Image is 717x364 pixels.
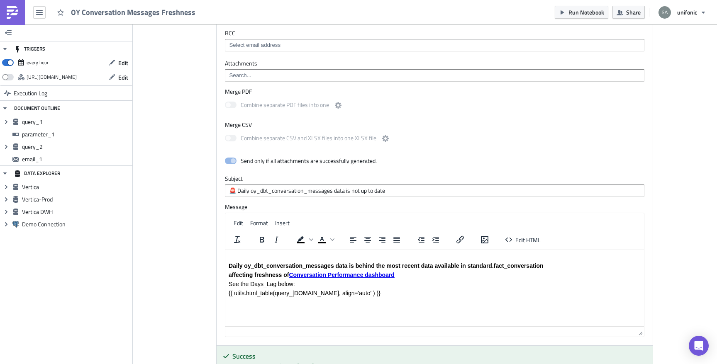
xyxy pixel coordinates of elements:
div: Text color [315,234,336,245]
div: Background color [294,234,315,245]
button: Align right [375,234,389,245]
div: TRIGGERS [14,41,45,56]
button: unifonic [654,3,711,22]
span: Format [250,218,268,227]
label: Message [225,203,644,211]
button: Insert/edit link [453,234,467,245]
button: Combine separate PDF files into one [333,100,343,110]
span: email_1 [22,155,130,163]
span: Run Notebook [568,8,604,17]
button: Edit [105,56,132,69]
button: Clear formatting [230,234,244,245]
em: do this [163,3,180,10]
span: Edit [118,58,128,67]
button: Combine separate CSV and XLSX files into one XLSX file [380,133,390,143]
img: Avatar [658,5,672,19]
label: BCC [225,29,644,37]
h5: Success [232,353,646,359]
label: Subject [225,175,644,182]
p: {% if query_[DOMAIN_NAME][0].Days_Lag > parameter_1 %} [3,3,433,10]
span: query_2 [22,143,130,150]
div: Send only if all attachments are successfully generated. [241,157,377,165]
p: {% endif %} [3,3,433,10]
span: query_1 [22,118,130,126]
span: Execution Log [14,86,47,101]
span: Vertica DWH [22,208,130,216]
span: Vertica-Prod [22,196,130,203]
span: Edit [234,218,243,227]
button: Edit [105,71,132,84]
span: OY Conversation Messages Freshness [71,7,196,17]
span: Share [626,8,641,17]
span: parameter_1 [22,131,130,138]
button: Justify [390,234,404,245]
span: Demo Connection [22,221,130,228]
body: Rich Text Area. Press ALT-0 for help. [3,3,433,10]
input: Search... [227,71,641,80]
div: https://pushmetrics.io/api/v1/report/OXopQQ1rK0/webhook?token=69f5883400c74b26b164a19659daadc5 [27,71,77,83]
button: Share [612,6,645,19]
button: Italic [269,234,283,245]
img: PushMetrics [6,6,19,19]
span: Vertica [22,183,130,191]
button: Insert/edit image [478,234,492,245]
iframe: Rich Text Area [225,250,644,326]
button: Align left [346,234,360,245]
label: Combine separate CSV and XLSX files into one XLSX file [225,133,390,144]
button: Align center [361,234,375,245]
label: Combine separate PDF files into one [225,100,343,111]
button: Bold [255,234,269,245]
div: every hour [27,56,49,69]
button: Decrease indent [414,234,428,245]
button: Increase indent [429,234,443,245]
div: Open Intercom Messenger [689,336,709,356]
label: Merge CSV [225,121,644,129]
label: Merge PDF [225,88,644,95]
button: Run Notebook [555,6,608,19]
button: Edit HTML [502,234,544,245]
label: Attachments [225,60,644,67]
span: Insert [275,218,290,227]
div: Resize [635,327,644,337]
div: DATA EXPLORER [14,166,60,181]
span: Edit HTML [515,235,541,244]
input: Select em ail add ress [227,41,641,49]
span: Edit [118,73,128,82]
span: unifonic [677,8,697,17]
div: DOCUMENT OUTLINE [14,101,60,116]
